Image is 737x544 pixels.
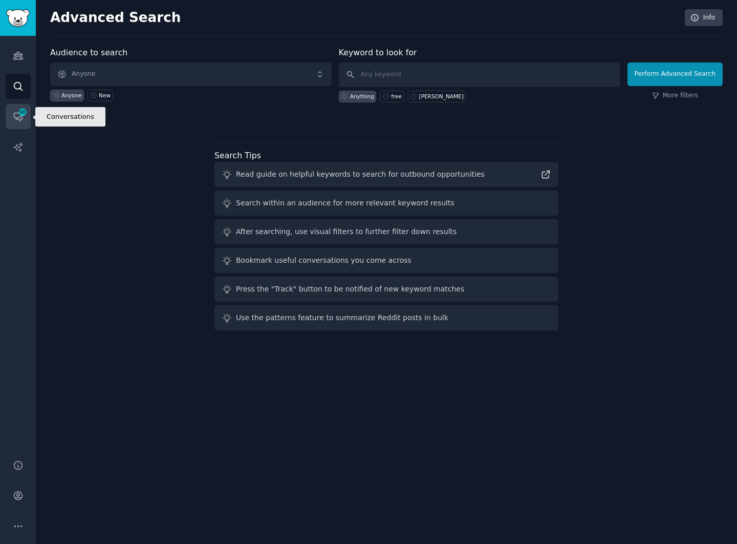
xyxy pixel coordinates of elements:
[236,169,485,180] div: Read guide on helpful keywords to search for outbound opportunities
[88,90,113,101] a: New
[236,312,448,323] div: Use the patterns feature to summarize Reddit posts in bulk
[214,151,261,160] label: Search Tips
[391,93,402,100] div: free
[50,10,679,26] h2: Advanced Search
[339,62,620,87] input: Any keyword
[236,198,454,208] div: Search within an audience for more relevant keyword results
[236,284,464,295] div: Press the "Track" button to be notified of new keyword matches
[6,104,31,129] a: 98
[236,255,411,266] div: Bookmark useful conversations you come across
[627,62,723,86] button: Perform Advanced Search
[61,92,82,99] div: Anyone
[18,109,27,116] span: 98
[50,62,332,86] button: Anyone
[652,91,698,100] a: More filters
[6,9,30,27] img: GummySearch logo
[339,48,417,57] label: Keyword to look for
[236,226,457,237] div: After searching, use visual filters to further filter down results
[99,92,111,99] div: New
[419,93,464,100] div: [PERSON_NAME]
[685,9,723,27] a: Info
[50,48,127,57] label: Audience to search
[350,93,374,100] div: Anything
